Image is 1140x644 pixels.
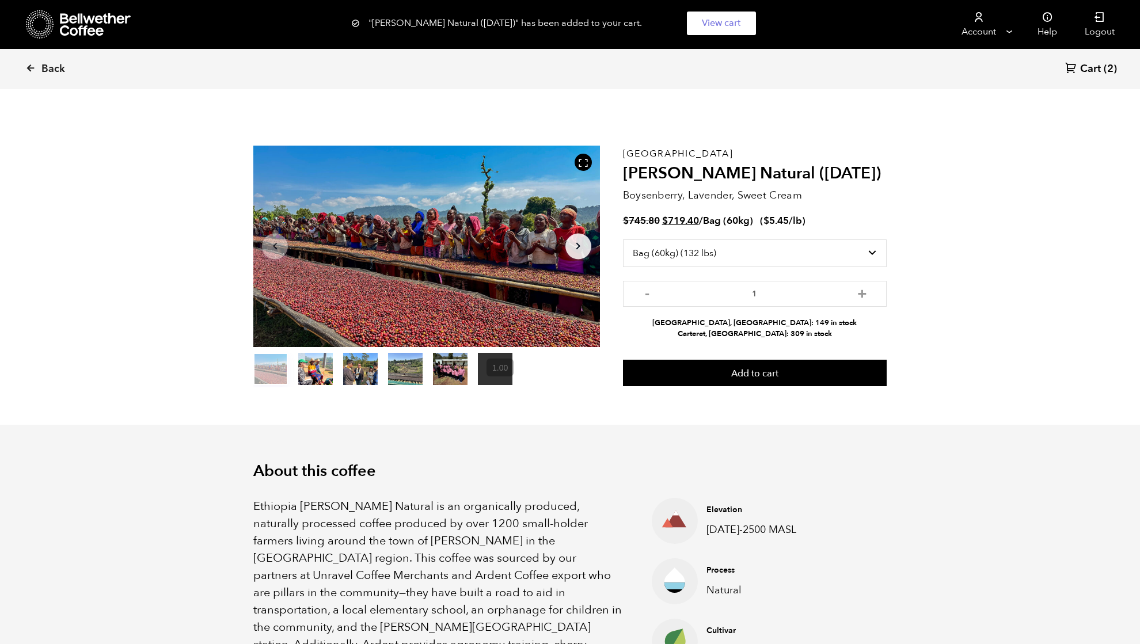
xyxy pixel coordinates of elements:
[763,214,789,227] bdi: 5.45
[478,353,512,385] video: Your browser does not support the video tag.
[699,214,703,227] span: /
[623,214,629,227] span: $
[623,188,887,203] p: Boysenberry, Lavender, Sweet Cream
[789,214,802,227] span: /lb
[706,582,816,598] p: Natural
[41,62,65,76] span: Back
[706,565,816,576] h4: Process
[662,214,668,227] span: $
[253,462,887,481] h2: About this coffee
[706,625,816,637] h4: Cultivar
[1104,62,1117,76] span: (2)
[623,360,887,386] button: Add to cart
[623,329,887,340] li: Carteret, [GEOGRAPHIC_DATA]: 309 in stock
[760,214,805,227] span: ( )
[623,164,887,184] h2: [PERSON_NAME] Natural ([DATE])
[706,522,816,538] p: [DATE]-2500 MASL
[640,287,655,298] button: -
[855,287,869,298] button: +
[763,214,769,227] span: $
[1065,62,1117,77] a: Cart (2)
[706,504,816,516] h4: Elevation
[623,214,660,227] bdi: 745.80
[623,318,887,329] li: [GEOGRAPHIC_DATA], [GEOGRAPHIC_DATA]: 149 in stock
[703,214,753,227] span: Bag (60kg)
[1080,62,1101,76] span: Cart
[662,214,699,227] bdi: 719.40
[351,12,789,35] div: "[PERSON_NAME] Natural ([DATE])" has been added to your cart.
[687,12,756,35] a: View cart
